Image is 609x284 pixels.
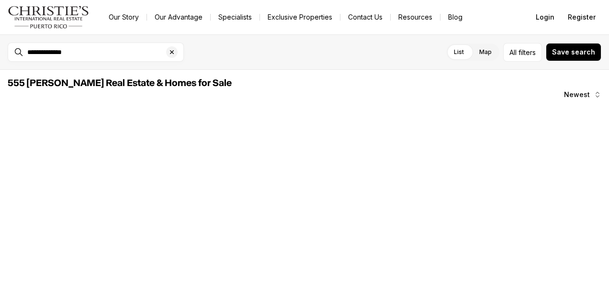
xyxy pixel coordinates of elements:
[8,6,90,29] img: logo
[519,47,536,57] span: filters
[503,43,542,62] button: Allfilters
[546,43,601,61] button: Save search
[101,11,147,24] a: Our Story
[558,85,607,104] button: Newest
[509,47,517,57] span: All
[552,48,595,56] span: Save search
[568,13,596,21] span: Register
[446,44,472,61] label: List
[211,11,259,24] a: Specialists
[536,13,554,21] span: Login
[440,11,470,24] a: Blog
[8,78,232,88] span: 555 [PERSON_NAME] Real Estate & Homes for Sale
[260,11,340,24] a: Exclusive Properties
[562,8,601,27] button: Register
[564,91,590,98] span: Newest
[147,11,210,24] a: Our Advantage
[530,8,560,27] button: Login
[166,43,183,61] button: Clear search input
[340,11,390,24] button: Contact Us
[472,44,499,61] label: Map
[391,11,440,24] a: Resources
